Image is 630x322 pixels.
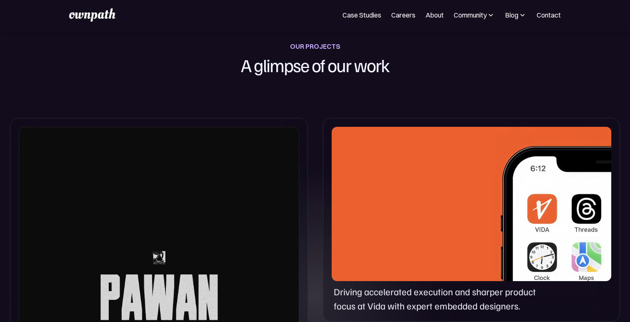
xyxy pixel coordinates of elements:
h1: A glimpse of our work [199,52,431,78]
div: Blog [505,10,518,20]
div: OUR PROJECTS [290,40,340,52]
a: Case Studies [342,10,381,20]
a: About [425,10,444,20]
div: Blog [505,10,527,20]
div: Community [454,10,487,20]
p: Driving accelerated execution and sharper product focus at Vida with expert embedded designers. [334,284,550,313]
div: Community [454,10,495,20]
a: Contact [537,10,561,20]
a: Careers [391,10,415,20]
